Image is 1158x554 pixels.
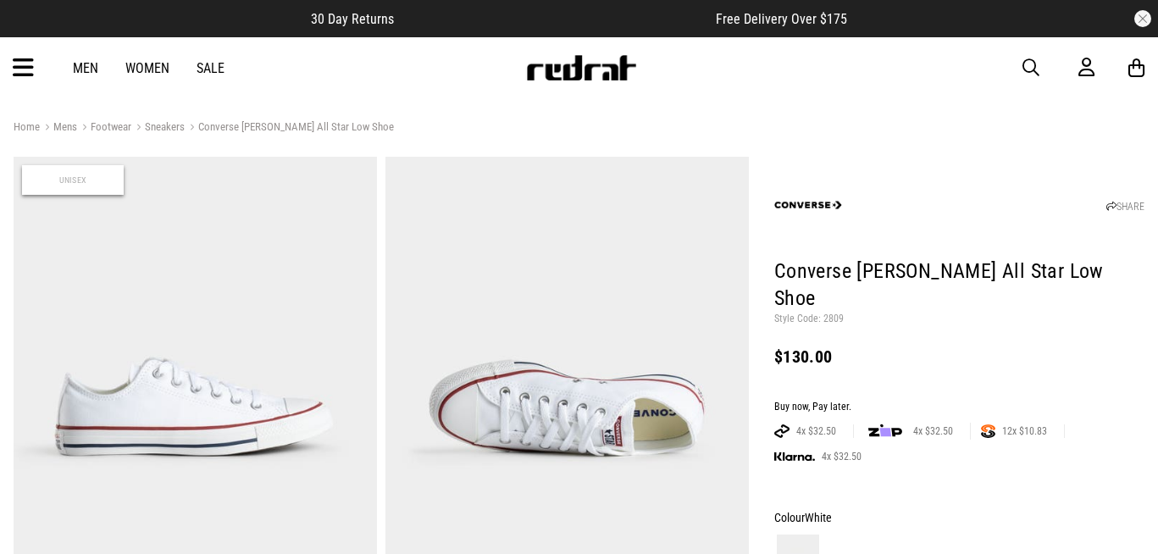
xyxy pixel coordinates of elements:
[73,60,98,76] a: Men
[774,424,790,438] img: AFTERPAY
[995,424,1054,438] span: 12x $10.83
[131,120,185,136] a: Sneakers
[197,60,224,76] a: Sale
[774,452,815,462] img: KLARNA
[14,120,40,133] a: Home
[868,423,902,440] img: zip
[774,171,842,239] img: Converse
[774,313,1144,326] p: Style Code: 2809
[525,55,637,80] img: Redrat logo
[906,424,960,438] span: 4x $32.50
[716,11,847,27] span: Free Delivery Over $175
[805,511,832,524] span: White
[22,165,124,195] span: Unisex
[40,120,77,136] a: Mens
[815,450,868,463] span: 4x $32.50
[790,424,843,438] span: 4x $32.50
[774,258,1144,313] h1: Converse [PERSON_NAME] All Star Low Shoe
[981,424,995,438] img: SPLITPAY
[185,120,394,136] a: Converse [PERSON_NAME] All Star Low Shoe
[428,10,682,27] iframe: Customer reviews powered by Trustpilot
[77,120,131,136] a: Footwear
[774,507,1144,528] div: Colour
[311,11,394,27] span: 30 Day Returns
[774,346,1144,367] div: $130.00
[125,60,169,76] a: Women
[1106,201,1144,213] a: SHARE
[774,401,1144,414] div: Buy now, Pay later.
